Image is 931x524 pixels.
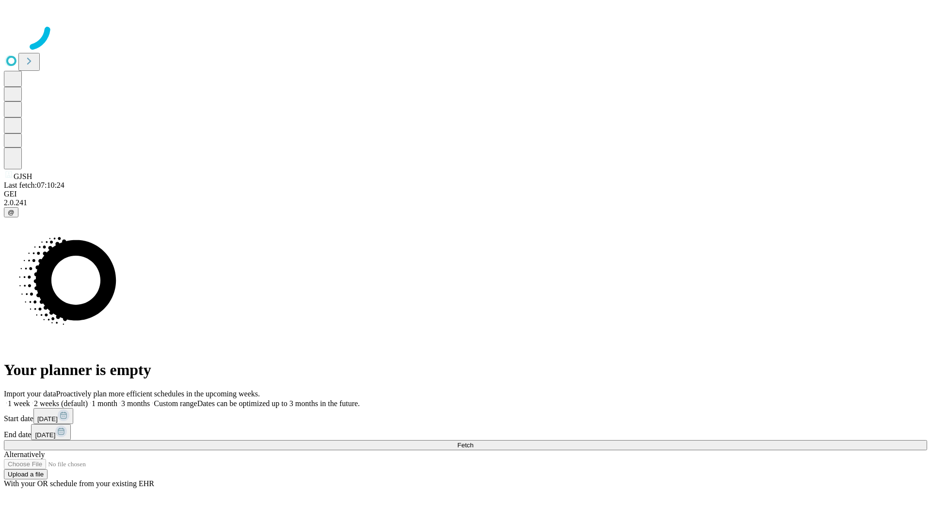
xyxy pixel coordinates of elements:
[35,431,55,439] span: [DATE]
[4,361,927,379] h1: Your planner is empty
[14,172,32,180] span: GJSH
[197,399,360,408] span: Dates can be optimized up to 3 months in the future.
[4,198,927,207] div: 2.0.241
[4,181,64,189] span: Last fetch: 07:10:24
[92,399,117,408] span: 1 month
[4,440,927,450] button: Fetch
[4,408,927,424] div: Start date
[4,450,45,458] span: Alternatively
[4,390,56,398] span: Import your data
[34,399,88,408] span: 2 weeks (default)
[8,399,30,408] span: 1 week
[37,415,58,423] span: [DATE]
[4,469,48,479] button: Upload a file
[4,207,18,217] button: @
[4,190,927,198] div: GEI
[33,408,73,424] button: [DATE]
[56,390,260,398] span: Proactively plan more efficient schedules in the upcoming weeks.
[121,399,150,408] span: 3 months
[457,442,473,449] span: Fetch
[4,424,927,440] div: End date
[4,479,154,488] span: With your OR schedule from your existing EHR
[31,424,71,440] button: [DATE]
[154,399,197,408] span: Custom range
[8,209,15,216] span: @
